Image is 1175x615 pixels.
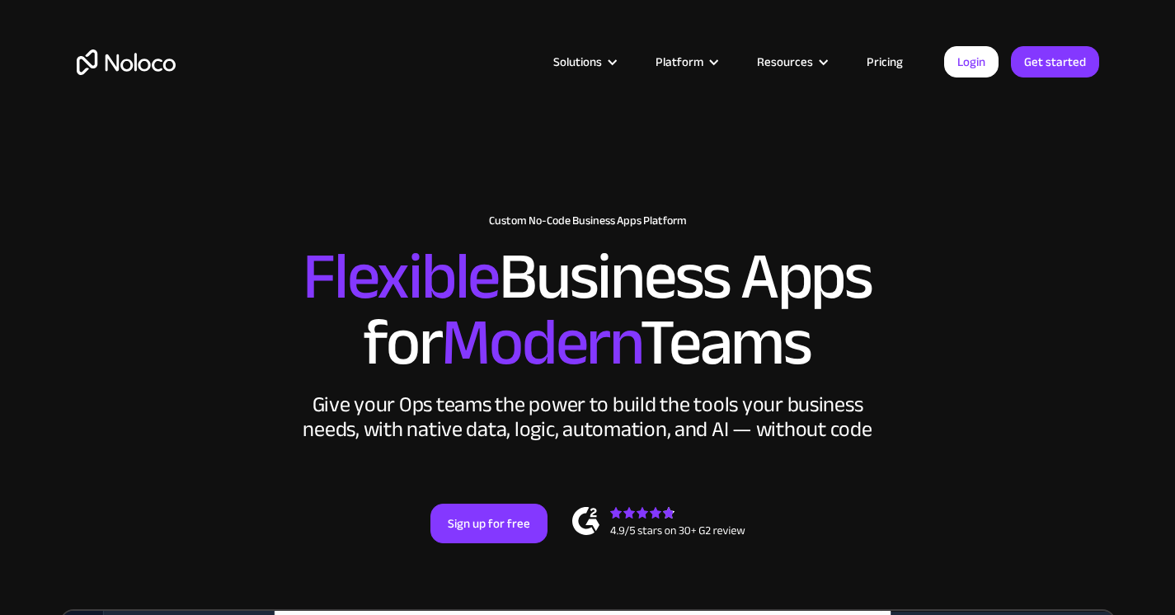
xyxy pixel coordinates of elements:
[944,46,999,77] a: Login
[846,51,924,73] a: Pricing
[303,215,499,338] span: Flexible
[77,214,1099,228] h1: Custom No-Code Business Apps Platform
[430,504,548,543] a: Sign up for free
[533,51,635,73] div: Solutions
[77,244,1099,376] h2: Business Apps for Teams
[736,51,846,73] div: Resources
[553,51,602,73] div: Solutions
[441,281,640,404] span: Modern
[656,51,703,73] div: Platform
[77,49,176,75] a: home
[757,51,813,73] div: Resources
[635,51,736,73] div: Platform
[299,392,877,442] div: Give your Ops teams the power to build the tools your business needs, with native data, logic, au...
[1011,46,1099,77] a: Get started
